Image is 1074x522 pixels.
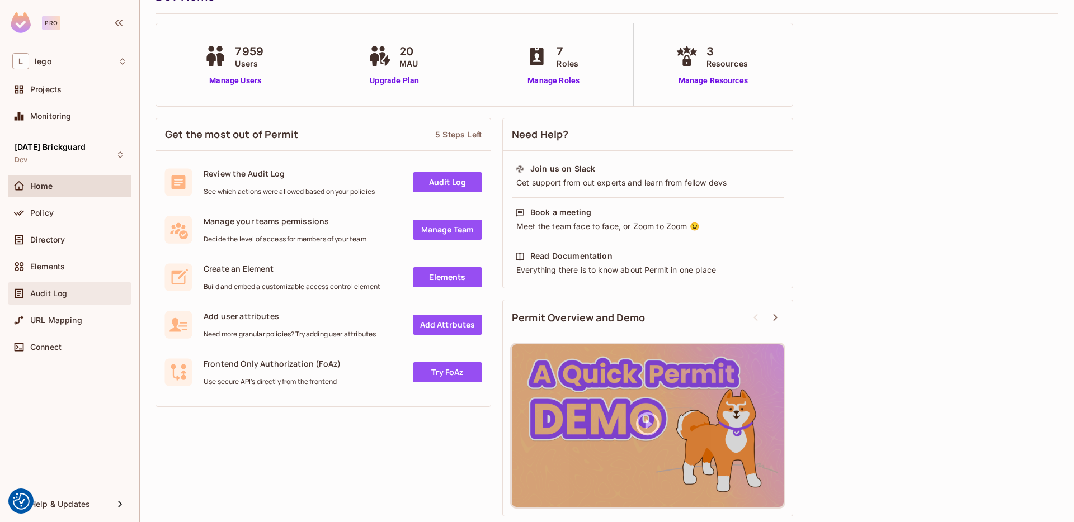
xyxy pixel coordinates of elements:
div: Meet the team face to face, or Zoom to Zoom 😉 [515,221,780,232]
span: L [12,53,29,69]
span: [DATE] Brickguard [15,143,86,151]
span: Dev [15,155,27,164]
span: Manage your teams permissions [204,216,366,226]
span: Decide the level of access for members of your team [204,235,366,244]
span: Users [235,58,263,69]
a: Add Attrbutes [413,315,482,335]
span: Elements [30,262,65,271]
a: Manage Team [413,220,482,240]
div: Book a meeting [530,207,591,218]
span: 7 [557,43,578,60]
span: Build and embed a customizable access control element [204,282,380,291]
a: Manage Users [201,75,269,87]
span: 20 [399,43,418,60]
span: Add user attributes [204,311,376,321]
img: SReyMgAAAABJRU5ErkJggg== [11,12,31,33]
span: Frontend Only Authorization (FoAz) [204,358,341,369]
span: Workspace: lego [35,57,51,66]
div: Get support from out experts and learn from fellow devs [515,177,780,188]
a: Elements [413,267,482,287]
div: Read Documentation [530,250,613,262]
span: Need more granular policies? Try adding user attributes [204,330,376,339]
span: Get the most out of Permit [165,127,298,141]
div: Join us on Slack [530,163,595,174]
span: Need Help? [512,127,569,141]
span: Permit Overview and Demo [512,311,646,325]
span: 7959 [235,43,263,60]
span: Help & Updates [30,500,90,509]
span: Use secure API's directly from the frontend [204,377,341,386]
span: Policy [30,208,54,217]
span: URL Mapping [30,316,82,325]
span: Directory [30,235,65,244]
span: Resources [706,58,748,69]
a: Manage Resources [673,75,753,87]
span: Connect [30,343,62,352]
span: Monitoring [30,112,72,121]
span: Audit Log [30,289,67,298]
a: Upgrade Plan [366,75,423,87]
button: Consent Preferences [13,493,30,510]
span: Roles [557,58,578,69]
a: Audit Log [413,172,482,192]
a: Manage Roles [523,75,584,87]
div: Everything there is to know about Permit in one place [515,264,780,276]
img: Revisit consent button [13,493,30,510]
span: 3 [706,43,748,60]
span: MAU [399,58,418,69]
span: See which actions were allowed based on your policies [204,187,375,196]
span: Create an Element [204,263,380,274]
span: Review the Audit Log [204,168,375,179]
span: Home [30,182,53,191]
div: Pro [42,16,60,30]
a: Try FoAz [413,362,482,382]
div: 5 Steps Left [435,129,482,140]
span: Projects [30,85,62,94]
